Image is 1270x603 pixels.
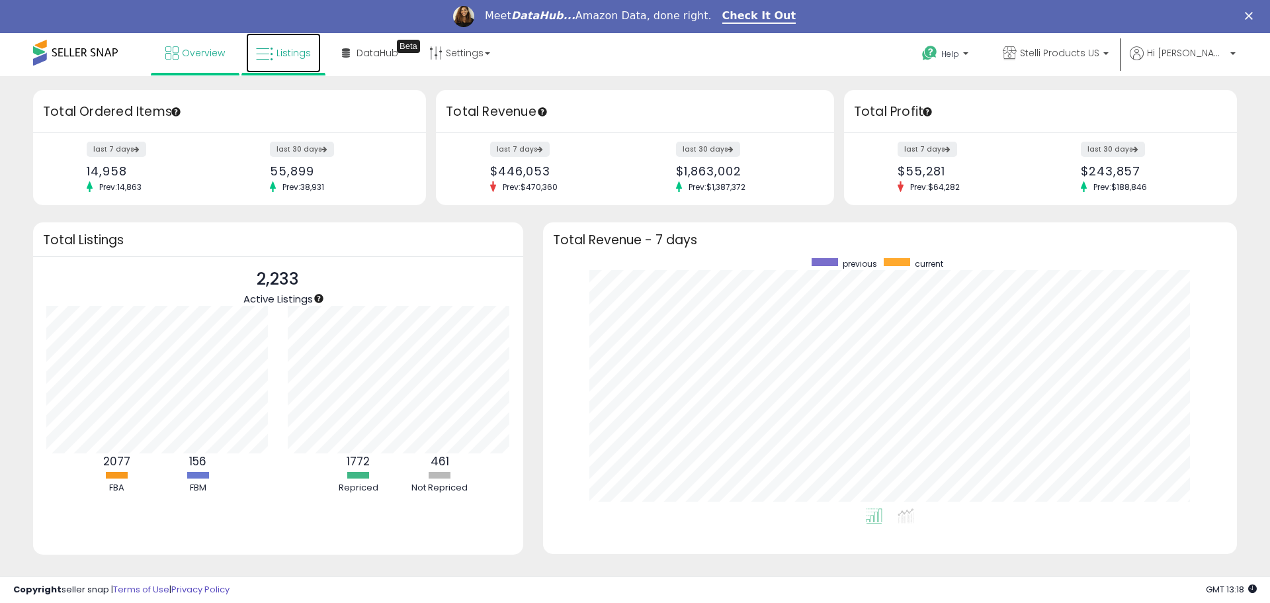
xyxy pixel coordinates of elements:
a: Overview [155,33,235,73]
h3: Total Revenue - 7 days [553,235,1227,245]
label: last 7 days [87,142,146,157]
h3: Total Profit [854,103,1227,121]
a: Stelli Products US [993,33,1119,76]
p: 2,233 [243,267,313,292]
a: Help [911,35,982,76]
span: Listings [276,46,311,60]
div: $55,281 [898,164,1031,178]
div: Close [1245,12,1258,20]
span: Prev: $1,387,372 [682,181,752,193]
a: Terms of Use [113,583,169,596]
div: seller snap | | [13,584,230,596]
label: last 30 days [270,142,334,157]
a: Check It Out [722,9,796,24]
label: last 30 days [676,142,740,157]
div: Tooltip anchor [921,106,933,118]
div: FBA [77,482,156,494]
span: Overview [182,46,225,60]
div: $1,863,002 [676,164,811,178]
h3: Total Listings [43,235,513,245]
div: Tooltip anchor [536,106,548,118]
div: $446,053 [490,164,625,178]
strong: Copyright [13,583,62,596]
a: DataHub [332,33,408,73]
a: Listings [246,33,321,73]
b: 1772 [347,453,370,469]
div: 55,899 [270,164,403,178]
div: Meet Amazon Data, done right. [485,9,712,23]
div: Not Repriced [400,482,480,494]
h3: Total Revenue [446,103,824,121]
a: Privacy Policy [171,583,230,596]
i: Get Help [921,45,938,62]
span: Prev: $64,282 [904,181,966,193]
h3: Total Ordered Items [43,103,416,121]
img: Profile image for Georgie [453,6,474,27]
span: Help [941,48,959,60]
div: 14,958 [87,164,220,178]
div: Repriced [319,482,398,494]
span: 2025-09-15 13:18 GMT [1206,583,1257,596]
a: Settings [419,33,500,73]
span: DataHub [357,46,398,60]
span: Active Listings [243,292,313,306]
div: $243,857 [1081,164,1214,178]
span: Stelli Products US [1020,46,1099,60]
div: Tooltip anchor [170,106,182,118]
label: last 7 days [490,142,550,157]
span: Prev: $188,846 [1087,181,1154,193]
label: last 7 days [898,142,957,157]
div: Tooltip anchor [397,40,420,53]
b: 461 [431,453,449,469]
span: Prev: 14,863 [93,181,148,193]
label: last 30 days [1081,142,1145,157]
span: current [915,258,943,269]
div: FBM [158,482,237,494]
span: Prev: $470,360 [496,181,564,193]
div: Tooltip anchor [313,293,325,304]
a: Hi [PERSON_NAME] [1130,46,1236,76]
span: Prev: 38,931 [276,181,331,193]
b: 156 [189,453,206,469]
b: 2077 [103,453,130,469]
i: DataHub... [511,9,575,22]
span: Hi [PERSON_NAME] [1147,46,1226,60]
span: previous [843,258,877,269]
